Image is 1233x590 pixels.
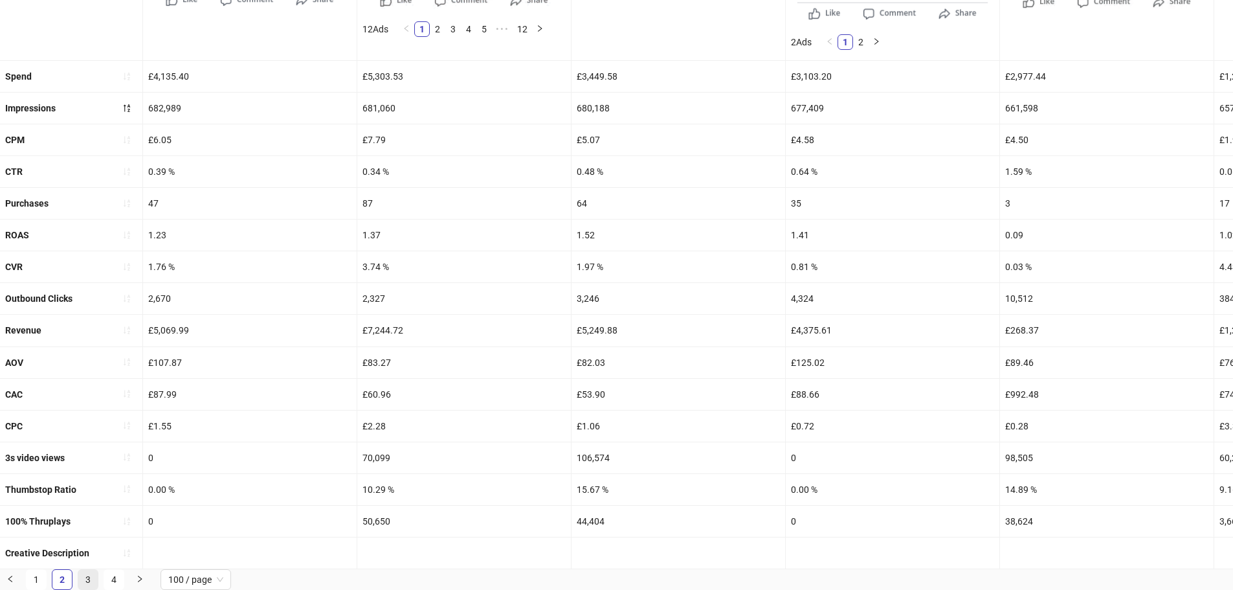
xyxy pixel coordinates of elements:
div: 0.64 % [786,156,999,187]
div: 682,989 [143,93,357,124]
li: 1 [414,21,430,37]
div: 50,650 [357,506,571,537]
b: Creative Description [5,548,89,558]
div: 1.97 % [572,251,785,282]
a: 4 [104,570,124,589]
span: 12 Ads [362,24,388,34]
div: £82.03 [572,347,785,378]
div: £2,977.44 [1000,61,1214,92]
span: sort-ascending [122,453,131,462]
div: £88.66 [786,379,999,410]
div: 0.39 % [143,156,357,187]
span: sort-ascending [122,549,131,558]
b: Purchases [5,198,49,209]
div: £2.28 [357,411,571,442]
div: 1.41 [786,220,999,251]
div: 0 [786,506,999,537]
div: 0 [143,506,357,537]
a: 1 [415,22,429,36]
div: 680,188 [572,93,785,124]
div: £5,069.99 [143,315,357,346]
li: 2 [52,569,72,590]
div: £1.55 [143,411,357,442]
div: £5,249.88 [572,315,785,346]
div: 0.34 % [357,156,571,187]
div: 98,505 [1000,442,1214,473]
b: CVR [5,262,23,272]
div: 3.74 % [357,251,571,282]
li: Next Page [532,21,548,37]
li: 1 [838,34,853,50]
span: sort-ascending [122,231,131,240]
span: sort-ascending [122,294,131,303]
div: 677,409 [786,93,999,124]
div: 38,624 [1000,506,1214,537]
div: Page Size [161,569,231,590]
button: left [822,34,838,50]
span: ••• [492,21,513,37]
div: 87 [357,188,571,219]
a: 2 [430,22,445,36]
div: 2,327 [357,283,571,314]
div: 0.81 % [786,251,999,282]
div: 0.03 % [1000,251,1214,282]
a: 5 [477,22,491,36]
span: sort-ascending [122,517,131,526]
div: £4.50 [1000,124,1214,155]
li: Previous Page [399,21,414,37]
div: £0.72 [786,411,999,442]
a: 2 [52,570,72,589]
span: sort-ascending [122,484,131,494]
a: 4 [461,22,476,36]
span: sort-ascending [122,262,131,271]
a: 1 [27,570,46,589]
div: 35 [786,188,999,219]
div: 106,574 [572,442,785,473]
div: 2,670 [143,283,357,314]
div: £107.87 [143,347,357,378]
button: right [532,21,548,37]
div: £87.99 [143,379,357,410]
div: 4,324 [786,283,999,314]
div: £268.37 [1000,315,1214,346]
div: £992.48 [1000,379,1214,410]
a: 3 [446,22,460,36]
div: £3,449.58 [572,61,785,92]
b: Outbound Clicks [5,293,72,304]
li: Next 5 Pages [492,21,513,37]
b: CTR [5,166,23,177]
div: 1.37 [357,220,571,251]
div: £60.96 [357,379,571,410]
div: £5.07 [572,124,785,155]
div: £4,135.40 [143,61,357,92]
div: 3,246 [572,283,785,314]
button: right [869,34,884,50]
li: 2 [430,21,445,37]
div: 10,512 [1000,283,1214,314]
span: sort-ascending [122,167,131,176]
b: CPM [5,135,25,145]
b: ROAS [5,230,29,240]
div: £6.05 [143,124,357,155]
div: 44,404 [572,506,785,537]
span: sort-descending [122,104,131,113]
span: sort-ascending [122,72,131,81]
b: Thumbstop Ratio [5,484,76,495]
span: left [403,25,410,32]
a: 1 [838,35,852,49]
span: sort-ascending [122,421,131,430]
div: 0 [143,442,357,473]
span: right [136,575,144,583]
button: left [399,21,414,37]
div: £7.79 [357,124,571,155]
li: 2 [853,34,869,50]
div: 0.00 % [786,474,999,505]
li: 4 [461,21,476,37]
div: £53.90 [572,379,785,410]
div: 661,598 [1000,93,1214,124]
button: right [129,569,150,590]
div: 1.59 % [1000,156,1214,187]
div: £3,103.20 [786,61,999,92]
b: Revenue [5,325,41,335]
li: Previous Page [822,34,838,50]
